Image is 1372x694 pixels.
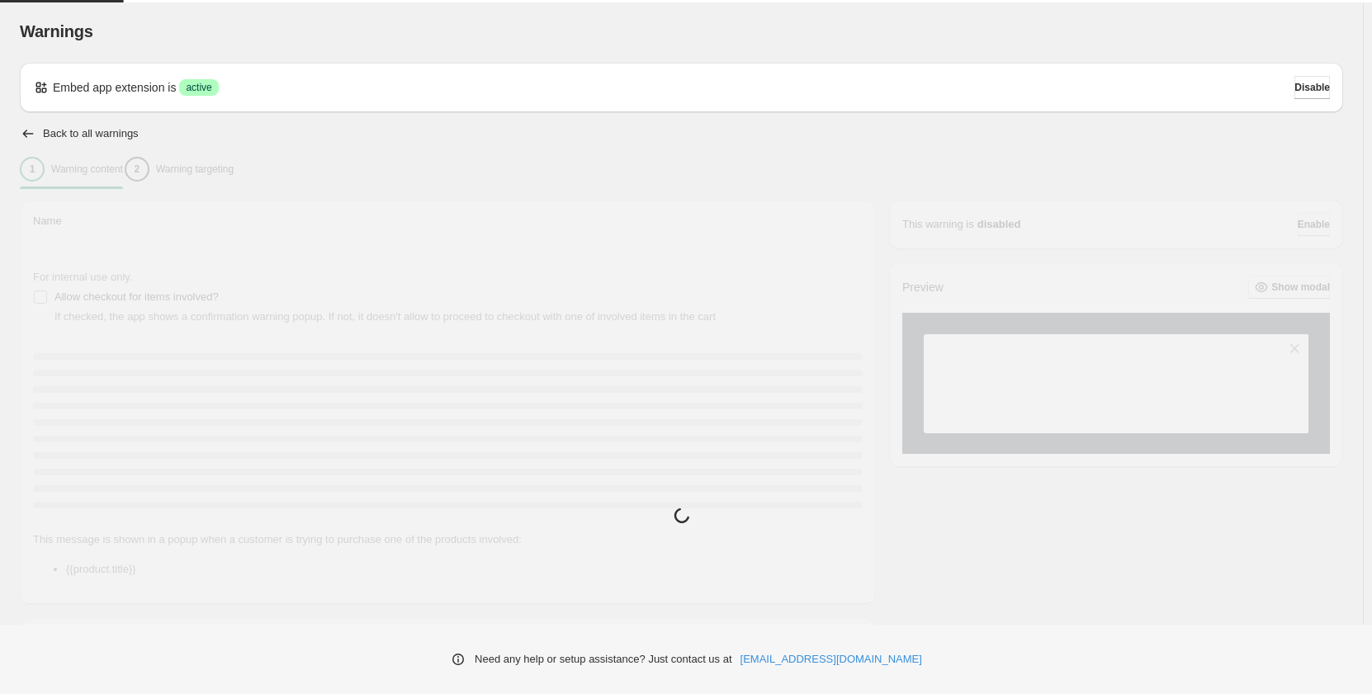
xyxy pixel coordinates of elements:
[53,79,176,96] p: Embed app extension is
[186,81,211,94] span: active
[43,127,139,140] h2: Back to all warnings
[1294,76,1330,99] button: Disable
[740,651,922,668] a: [EMAIL_ADDRESS][DOMAIN_NAME]
[20,22,93,40] span: Warnings
[1294,81,1330,94] span: Disable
